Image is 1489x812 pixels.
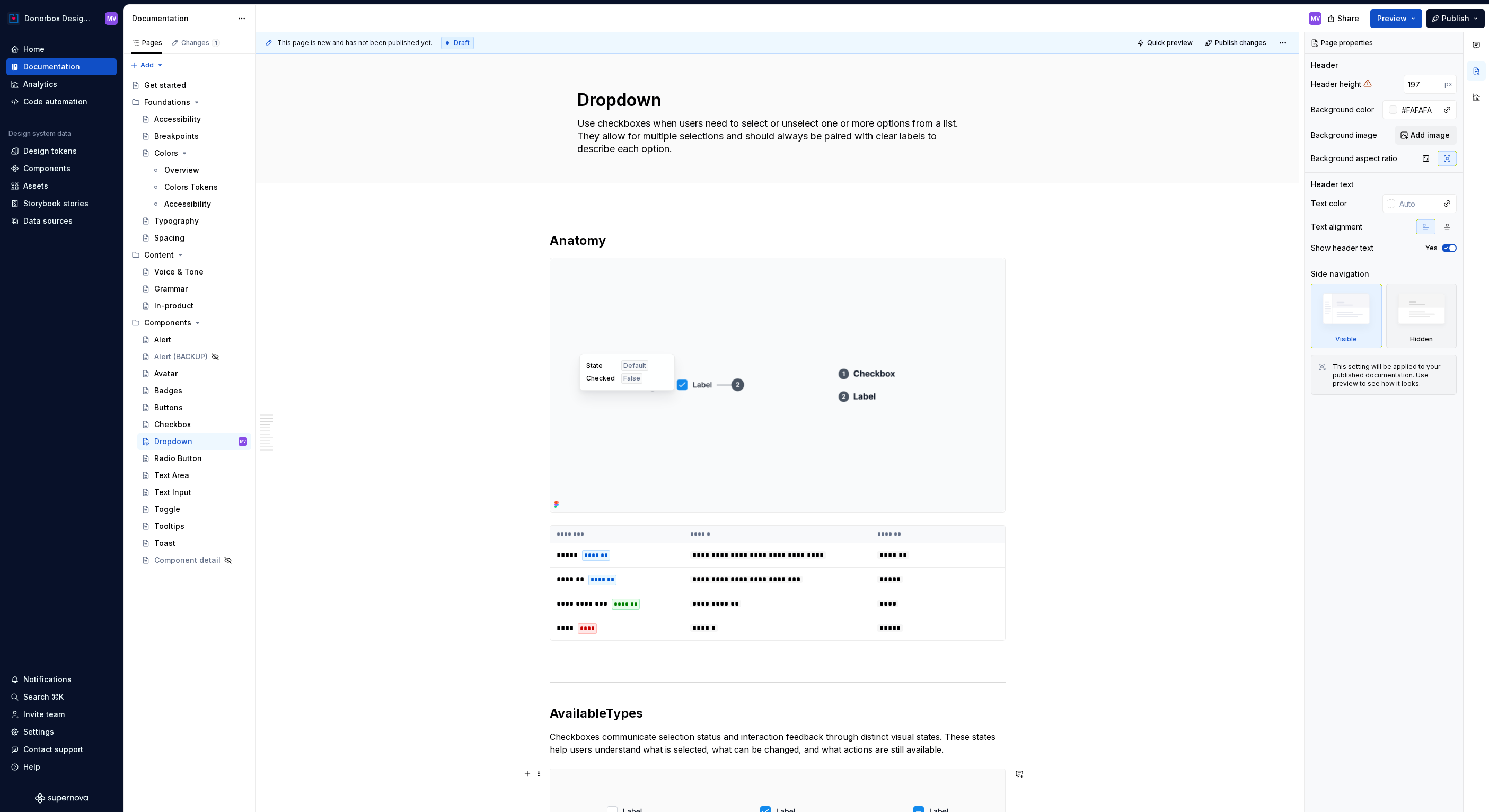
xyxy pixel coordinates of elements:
[575,115,976,157] textarea: Use checkboxes when users need to select or unselect one or more options from a list. They allow ...
[35,793,88,804] svg: Supernova Logo
[154,148,178,158] div: Colors
[164,165,199,175] div: Overview
[575,87,976,113] textarea: Dropdown
[23,146,77,156] div: Design tokens
[144,317,191,328] div: Components
[23,181,48,191] div: Assets
[550,705,1006,722] h2: Types
[623,361,646,370] span: Default
[1395,194,1438,213] input: Auto
[137,535,251,552] a: Toast
[23,709,65,720] div: Invite team
[137,399,251,416] a: Buttons
[154,555,221,566] div: Component detail
[1202,36,1271,50] button: Publish changes
[550,233,606,248] strong: Anatomy
[23,96,87,107] div: Code automation
[137,501,251,518] a: Toggle
[154,351,208,362] div: Alert (BACKUP)
[1311,79,1361,90] div: Header height
[127,94,251,111] div: Foundations
[1322,9,1366,28] button: Share
[154,521,184,532] div: Tooltips
[154,538,175,549] div: Toast
[6,671,117,688] button: Notifications
[137,518,251,535] a: Tooltips
[132,13,232,24] div: Documentation
[1311,104,1374,115] div: Background color
[23,692,64,702] div: Search ⌘K
[154,436,192,447] div: Dropdown
[23,198,89,209] div: Storybook stories
[1311,222,1362,232] div: Text alignment
[137,213,251,230] a: Typography
[6,160,117,177] a: Components
[586,361,615,370] span: State
[1386,284,1457,348] div: Hidden
[154,453,202,464] div: Radio Button
[127,246,251,263] div: Content
[137,297,251,314] a: In-product
[24,13,92,24] div: Donorbox Design System
[6,706,117,723] a: Invite team
[1442,13,1469,24] span: Publish
[137,280,251,297] a: Grammar
[137,128,251,145] a: Breakpoints
[454,39,470,47] span: Draft
[154,368,178,379] div: Avatar
[144,250,174,260] div: Content
[147,179,251,196] a: Colors Tokens
[1134,36,1197,50] button: Quick preview
[6,178,117,195] a: Assets
[1370,9,1422,28] button: Preview
[23,61,80,72] div: Documentation
[144,80,186,91] div: Get started
[1425,244,1438,252] label: Yes
[23,727,54,737] div: Settings
[1311,284,1382,348] div: Visible
[137,145,251,162] a: Colors
[623,374,640,383] span: False
[1444,80,1452,89] p: px
[1311,269,1369,279] div: Side navigation
[1397,100,1438,119] input: Auto
[23,44,45,55] div: Home
[23,79,57,90] div: Analytics
[1426,9,1485,28] button: Publish
[1311,60,1338,70] div: Header
[1311,153,1397,164] div: Background aspect ratio
[1410,335,1433,343] div: Hidden
[23,762,40,772] div: Help
[1404,75,1444,94] input: Auto
[1411,130,1450,140] span: Add image
[154,131,199,142] div: Breakpoints
[127,77,251,94] a: Get started
[1311,198,1347,209] div: Text color
[127,77,251,569] div: Page tree
[6,723,117,740] a: Settings
[154,216,199,226] div: Typography
[1215,39,1266,47] span: Publish changes
[154,402,183,413] div: Buttons
[144,97,190,108] div: Foundations
[154,504,180,515] div: Toggle
[137,450,251,467] a: Radio Button
[137,382,251,399] a: Badges
[240,436,246,447] div: MV
[147,162,251,179] a: Overview
[23,744,83,755] div: Contact support
[1377,13,1407,24] span: Preview
[137,111,251,128] a: Accessibility
[1311,179,1354,190] div: Header text
[277,39,433,47] span: This page is new and has not been published yet.
[550,730,1006,756] p: Checkboxes communicate selection status and interaction feedback through distinct visual states. ...
[137,230,251,246] a: Spacing
[2,7,121,30] button: Donorbox Design SystemMV
[137,484,251,501] a: Text Input
[6,689,117,705] button: Search ⌘K
[137,348,251,365] a: Alert (BACKUP)
[7,12,20,25] img: 17077652-375b-4f2c-92b0-528c72b71ea0.png
[1147,39,1193,47] span: Quick preview
[1333,363,1450,388] div: This setting will be applied to your published documentation. Use preview to see how it looks.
